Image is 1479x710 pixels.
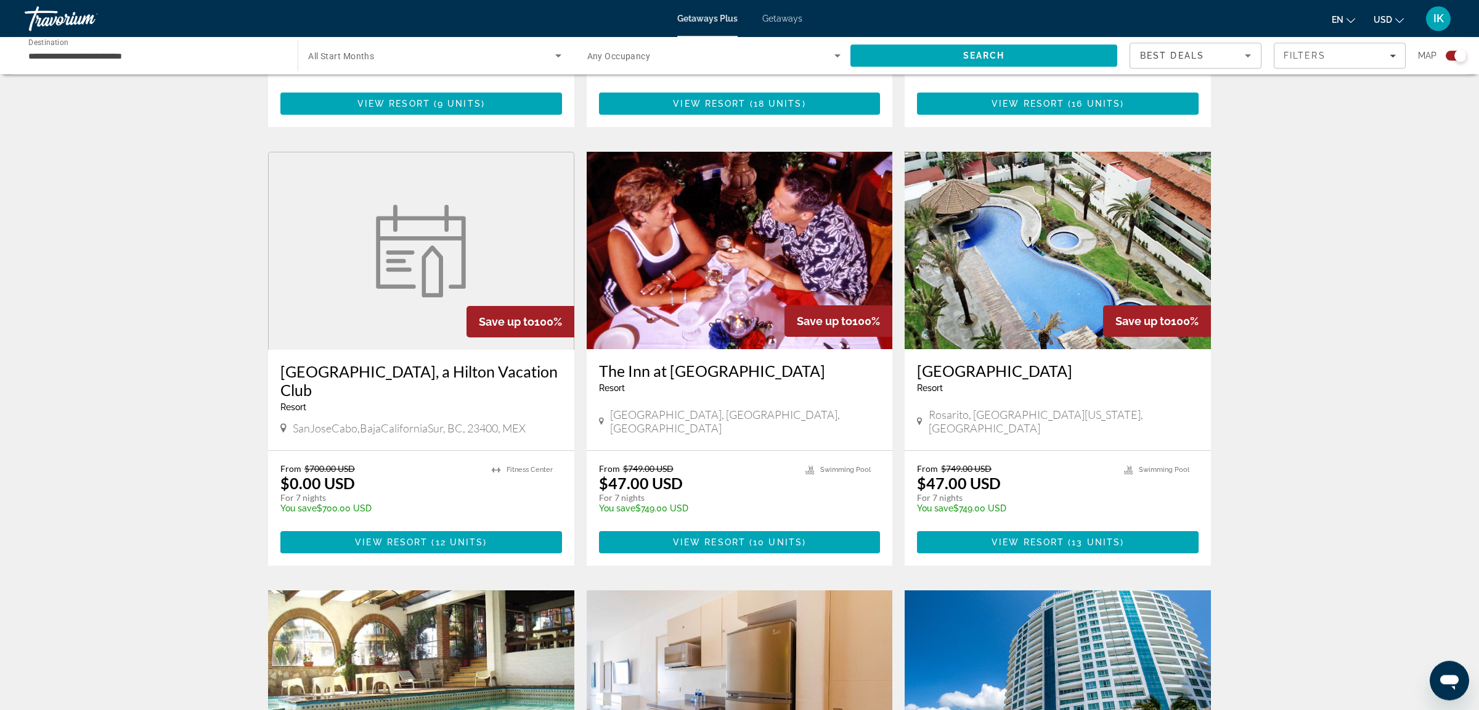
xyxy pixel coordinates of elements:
[905,152,1211,349] img: Rosarito Beach Condo Hotel
[820,466,871,474] span: Swimming Pool
[479,315,534,328] span: Save up to
[992,99,1064,109] span: View Resort
[917,531,1199,553] button: View Resort(13 units)
[428,537,487,547] span: ( )
[280,503,479,513] p: $700.00 USD
[355,537,428,547] span: View Resort
[753,537,802,547] span: 10 units
[1433,12,1444,25] span: IK
[1115,315,1171,328] span: Save up to
[1064,99,1124,109] span: ( )
[280,402,306,412] span: Resort
[917,93,1199,115] button: View Resort(16 units)
[677,14,738,23] a: Getaways Plus
[304,463,355,474] span: $700.00 USD
[850,44,1117,67] button: Search
[280,362,562,399] a: [GEOGRAPHIC_DATA], a Hilton Vacation Club
[25,2,148,35] a: Travorium
[357,99,430,109] span: View Resort
[599,361,881,380] a: The Inn at [GEOGRAPHIC_DATA]
[1072,99,1120,109] span: 16 units
[929,408,1199,435] span: Rosarito, [GEOGRAPHIC_DATA][US_STATE], [GEOGRAPHIC_DATA]
[1374,10,1404,28] button: Change currency
[1422,6,1454,31] button: User Menu
[28,38,68,46] span: Destination
[280,474,355,492] p: $0.00 USD
[599,93,881,115] button: View Resort(18 units)
[293,421,526,435] span: SanJoseCabo,BajaCaliforniaSur, BC, 23400, MEX
[280,492,479,503] p: For 7 nights
[1284,51,1326,60] span: Filters
[673,99,746,109] span: View Resort
[268,152,574,350] a: Cabo Azul, a Hilton Vacation Club
[430,99,485,109] span: ( )
[438,99,481,109] span: 9 units
[280,531,562,553] button: View Resort(12 units)
[917,361,1199,380] a: [GEOGRAPHIC_DATA]
[1274,43,1406,68] button: Filters
[280,463,301,474] span: From
[746,99,805,109] span: ( )
[507,466,553,474] span: Fitness Center
[599,503,635,513] span: You save
[1103,305,1211,337] div: 100%
[436,537,484,547] span: 12 units
[1332,15,1343,25] span: en
[917,463,938,474] span: From
[599,492,794,503] p: For 7 nights
[1140,51,1204,60] span: Best Deals
[280,503,317,513] span: You save
[308,51,374,61] span: All Start Months
[623,463,674,474] span: $749.00 USD
[599,463,620,474] span: From
[610,408,881,435] span: [GEOGRAPHIC_DATA], [GEOGRAPHIC_DATA], [GEOGRAPHIC_DATA]
[762,14,802,23] a: Getaways
[917,503,953,513] span: You save
[1430,661,1469,700] iframe: Кнопка запуска окна обмена сообщениями
[673,537,746,547] span: View Resort
[1332,10,1355,28] button: Change language
[963,51,1005,60] span: Search
[369,205,473,297] img: Cabo Azul, a Hilton Vacation Club
[1072,537,1120,547] span: 13 units
[941,463,992,474] span: $749.00 USD
[1064,537,1124,547] span: ( )
[917,474,1001,492] p: $47.00 USD
[992,537,1064,547] span: View Resort
[280,93,562,115] button: View Resort(9 units)
[467,306,574,337] div: 100%
[587,152,893,349] img: The Inn at Mazatlán
[746,537,806,547] span: ( )
[28,49,282,64] input: Select destination
[599,531,881,553] button: View Resort(10 units)
[599,503,794,513] p: $749.00 USD
[1140,48,1251,63] mat-select: Sort by
[754,99,802,109] span: 18 units
[599,383,625,393] span: Resort
[1374,15,1392,25] span: USD
[784,305,892,337] div: 100%
[599,474,683,492] p: $47.00 USD
[917,492,1112,503] p: For 7 nights
[917,503,1112,513] p: $749.00 USD
[1139,466,1189,474] span: Swimming Pool
[587,51,651,61] span: Any Occupancy
[917,383,943,393] span: Resort
[1418,47,1436,64] span: Map
[797,315,852,328] span: Save up to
